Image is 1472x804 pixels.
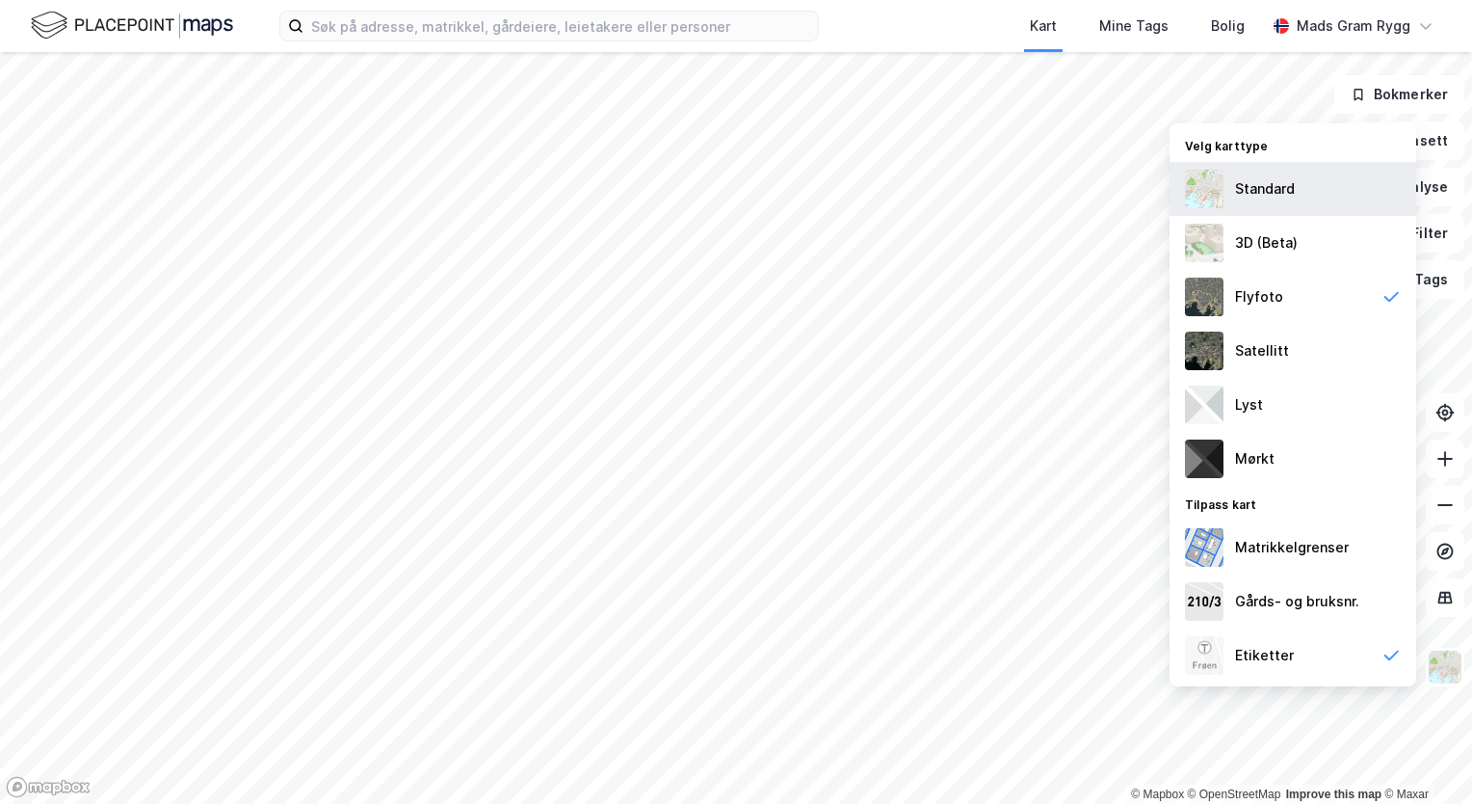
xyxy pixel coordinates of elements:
[1185,224,1223,262] img: Z
[1235,644,1294,667] div: Etiketter
[1185,332,1223,370] img: 9k=
[1235,339,1289,362] div: Satellitt
[1170,486,1416,521] div: Tilpass kart
[1376,711,1472,804] iframe: Chat Widget
[1099,14,1169,38] div: Mine Tags
[1188,788,1281,801] a: OpenStreetMap
[1427,649,1463,685] img: Z
[1185,386,1223,424] img: luj3wr1y2y3+OchiMxRmMxRlscgabnMEmZ7DJGWxyBpucwSZnsMkZbHIGm5zBJmewyRlscgabnMEmZ7DJGWxyBpucwSZnsMkZ...
[1185,636,1223,675] img: Z
[1347,121,1464,160] button: Datasett
[1170,127,1416,162] div: Velg karttype
[1372,214,1464,253] button: Filter
[1185,170,1223,208] img: Z
[1334,75,1464,114] button: Bokmerker
[1185,278,1223,316] img: Z
[1235,285,1283,308] div: Flyfoto
[1235,231,1298,255] div: 3D (Beta)
[1297,14,1410,38] div: Mads Gram Rygg
[1030,14,1057,38] div: Kart
[1376,711,1472,804] div: Kontrollprogram for chat
[1375,260,1464,299] button: Tags
[1235,393,1263,416] div: Lyst
[1185,440,1223,478] img: nCdM7BzjoCAAAAAElFTkSuQmCC
[1185,582,1223,621] img: cadastreKeys.547ab17ec502f5a4ef2b.jpeg
[1235,177,1295,201] div: Standard
[303,12,818,40] input: Søk på adresse, matrikkel, gårdeiere, leietakere eller personer
[1286,788,1381,801] a: Improve this map
[1131,788,1184,801] a: Mapbox
[1235,536,1349,559] div: Matrikkelgrenser
[1185,528,1223,567] img: cadastreBorders.cfe08de4b5ddd52a10de.jpeg
[1235,447,1275,470] div: Mørkt
[1235,590,1359,613] div: Gårds- og bruksnr.
[6,776,91,798] a: Mapbox homepage
[31,9,233,42] img: logo.f888ab2527a4732fd821a326f86c7f29.svg
[1211,14,1245,38] div: Bolig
